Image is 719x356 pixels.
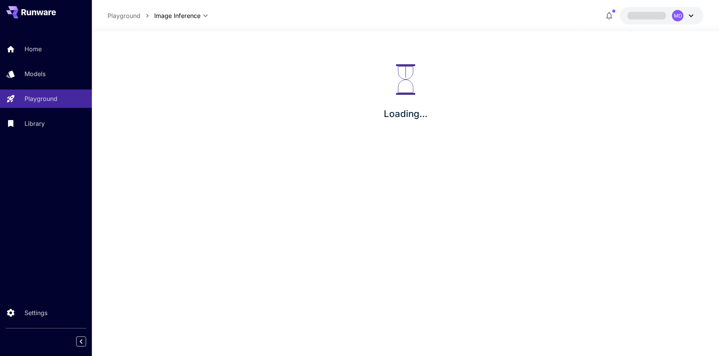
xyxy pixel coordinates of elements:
[76,336,86,346] button: Collapse sidebar
[108,11,154,20] nav: breadcrumb
[672,10,683,21] div: MD
[384,107,427,121] p: Loading...
[82,335,92,348] div: Collapse sidebar
[24,94,57,103] p: Playground
[24,69,46,78] p: Models
[154,11,201,20] span: Image Inference
[620,7,703,24] button: MD
[24,44,42,54] p: Home
[24,308,47,317] p: Settings
[24,119,45,128] p: Library
[108,11,140,20] a: Playground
